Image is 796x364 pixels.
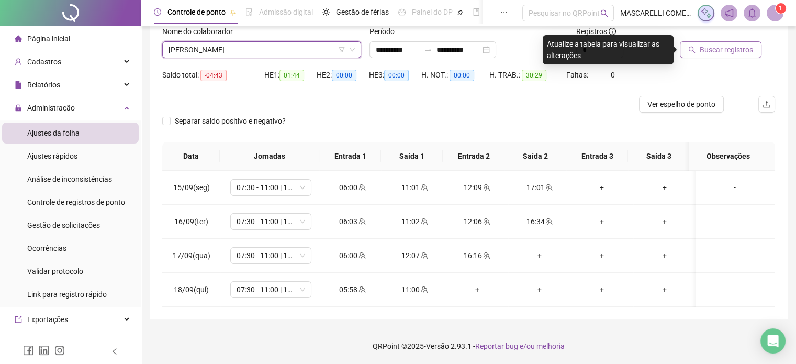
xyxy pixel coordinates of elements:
[697,150,759,162] span: Observações
[23,345,33,356] span: facebook
[173,183,210,192] span: 15/09(seg)
[162,142,220,171] th: Data
[579,284,625,295] div: +
[322,8,330,16] span: sun
[171,115,290,127] span: Separar saldo positivo e negativo?
[15,58,22,65] span: user-add
[154,8,161,16] span: clock-circle
[54,345,65,356] span: instagram
[27,290,107,299] span: Link para registro rápido
[27,81,60,89] span: Relatórios
[27,58,61,66] span: Cadastros
[609,28,616,35] span: info-circle
[245,8,253,16] span: file-done
[763,100,771,108] span: upload
[454,182,500,193] div: 12:09
[237,282,305,297] span: 07:30 - 11:00 | 12:12 - 17:30
[357,286,366,293] span: team
[689,142,767,171] th: Observações
[27,267,83,275] span: Validar protocolo
[454,284,500,295] div: +
[566,142,628,171] th: Entrada 3
[688,46,696,53] span: search
[454,216,500,227] div: 12:06
[579,216,625,227] div: +
[15,81,22,89] span: file
[489,69,566,81] div: H. TRAB.:
[27,221,100,229] span: Gestão de solicitações
[760,328,786,354] div: Open Intercom Messenger
[500,8,508,16] span: ellipsis
[504,142,566,171] th: Saída 2
[169,42,355,58] span: ANGELO XAVIER MARTINS
[579,182,625,193] div: +
[482,184,490,191] span: team
[259,8,313,16] span: Admissão digital
[27,129,80,137] span: Ajustes da folha
[162,26,240,37] label: Nome do colaborador
[412,8,453,16] span: Painel do DP
[392,250,438,261] div: 12:07
[579,250,625,261] div: +
[517,250,562,261] div: +
[174,217,208,226] span: 16/09(ter)
[544,218,553,225] span: team
[336,8,389,16] span: Gestão de férias
[329,216,375,227] div: 06:03
[173,251,210,260] span: 17/09(qua)
[317,69,369,81] div: HE 2:
[482,218,490,225] span: team
[424,46,432,54] span: to
[392,182,438,193] div: 11:01
[15,316,22,323] span: export
[220,142,319,171] th: Jornadas
[27,175,112,183] span: Análise de inconsistências
[329,284,375,295] div: 05:58
[230,9,236,16] span: pushpin
[421,69,489,81] div: H. NOT.:
[600,9,608,17] span: search
[639,96,724,113] button: Ver espelho de ponto
[339,47,345,53] span: filter
[15,35,22,42] span: home
[680,41,761,58] button: Buscar registros
[174,285,209,294] span: 18/09(qui)
[700,7,712,19] img: sparkle-icon.fc2bf0ac1784a2077858766a79e2daf3.svg
[398,8,406,16] span: dashboard
[426,342,449,350] span: Versão
[642,216,687,227] div: +
[642,182,687,193] div: +
[27,35,70,43] span: Página inicial
[27,198,125,206] span: Controle de registros de ponto
[329,182,375,193] div: 06:00
[620,7,691,19] span: MASCARELLI COMERCIO DE COUROS
[424,46,432,54] span: swap-right
[357,218,366,225] span: team
[642,284,687,295] div: +
[237,214,305,229] span: 07:30 - 11:00 | 12:12 - 17:30
[237,248,305,263] span: 07:30 - 11:00 | 12:12 - 17:30
[420,252,428,259] span: team
[329,250,375,261] div: 06:00
[39,345,49,356] span: linkedin
[27,244,66,252] span: Ocorrências
[319,142,381,171] th: Entrada 1
[566,71,590,79] span: Faltas:
[628,142,690,171] th: Saída 3
[357,252,366,259] span: team
[369,69,421,81] div: HE 3:
[704,284,766,295] div: -
[642,250,687,261] div: +
[369,26,401,37] label: Período
[237,180,305,195] span: 07:30 - 11:00 | 12:12 - 17:30
[264,69,317,81] div: HE 1:
[167,8,226,16] span: Controle de ponto
[162,69,264,81] div: Saldo total:
[27,315,68,324] span: Exportações
[443,142,504,171] th: Entrada 2
[349,47,355,53] span: down
[544,184,553,191] span: team
[779,5,782,12] span: 1
[420,218,428,225] span: team
[392,284,438,295] div: 11:00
